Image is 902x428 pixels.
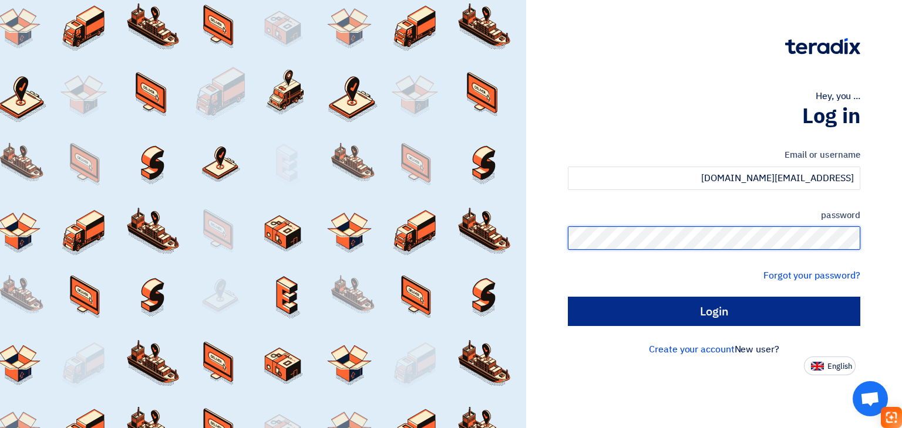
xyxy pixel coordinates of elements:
[649,342,734,356] a: Create your account
[853,381,888,416] div: Open chat
[785,38,860,55] img: Teradix logo
[763,269,860,283] a: Forgot your password?
[735,342,779,356] font: New user?
[827,361,852,372] font: English
[802,100,860,132] font: Log in
[816,89,860,103] font: Hey, you ...
[568,297,860,326] input: Login
[811,362,824,371] img: en-US.png
[821,209,860,222] font: password
[804,356,856,375] button: English
[785,148,860,161] font: Email or username
[568,167,860,190] input: Enter your work email or username...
